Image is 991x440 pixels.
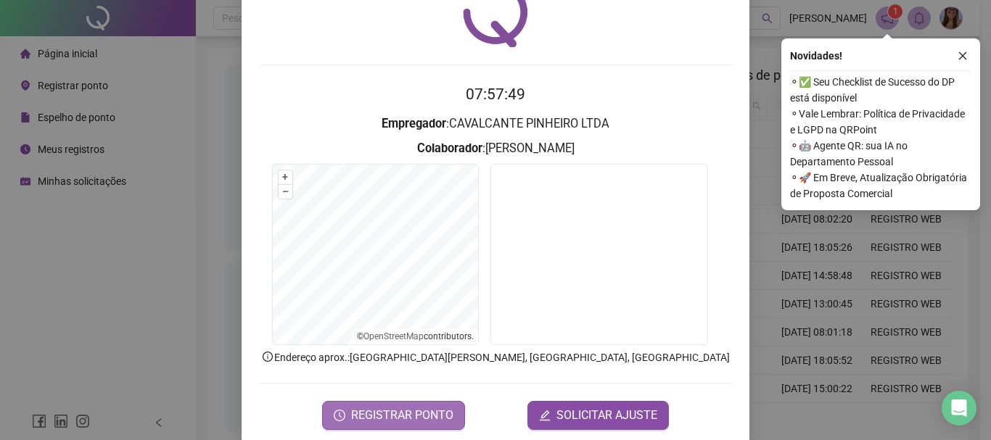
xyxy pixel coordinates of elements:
span: ⚬ 🚀 Em Breve, Atualização Obrigatória de Proposta Comercial [790,170,971,202]
div: Open Intercom Messenger [942,391,976,426]
button: + [279,170,292,184]
strong: Colaborador [417,141,482,155]
span: close [958,51,968,61]
button: – [279,185,292,199]
span: Novidades ! [790,48,842,64]
p: Endereço aprox. : [GEOGRAPHIC_DATA][PERSON_NAME], [GEOGRAPHIC_DATA], [GEOGRAPHIC_DATA] [259,349,732,365]
a: OpenStreetMap [363,331,424,341]
span: info-circle [261,350,274,363]
span: ⚬ Vale Lembrar: Política de Privacidade e LGPD na QRPoint [790,106,971,138]
span: ⚬ ✅ Seu Checklist de Sucesso do DP está disponível [790,74,971,106]
h3: : CAVALCANTE PINHEIRO LTDA [259,115,732,133]
li: © contributors. [357,331,474,341]
span: clock-circle [334,410,345,421]
strong: Empregador [382,117,446,130]
button: editSOLICITAR AJUSTE [527,401,669,430]
span: edit [539,410,551,421]
button: REGISTRAR PONTO [322,401,465,430]
span: ⚬ 🤖 Agente QR: sua IA no Departamento Pessoal [790,138,971,170]
h3: : [PERSON_NAME] [259,139,732,158]
span: REGISTRAR PONTO [351,407,453,424]
span: SOLICITAR AJUSTE [556,407,657,424]
time: 07:57:49 [466,86,525,103]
